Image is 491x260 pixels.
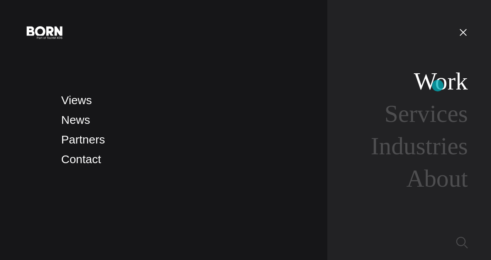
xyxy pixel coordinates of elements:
[456,237,468,248] img: Search
[384,100,468,127] a: Services
[61,113,90,126] a: News
[371,132,468,160] a: Industries
[454,24,472,40] button: Open
[61,94,92,106] a: Views
[61,153,101,165] a: Contact
[406,165,468,192] a: About
[61,133,105,146] a: Partners
[414,68,468,95] a: Work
